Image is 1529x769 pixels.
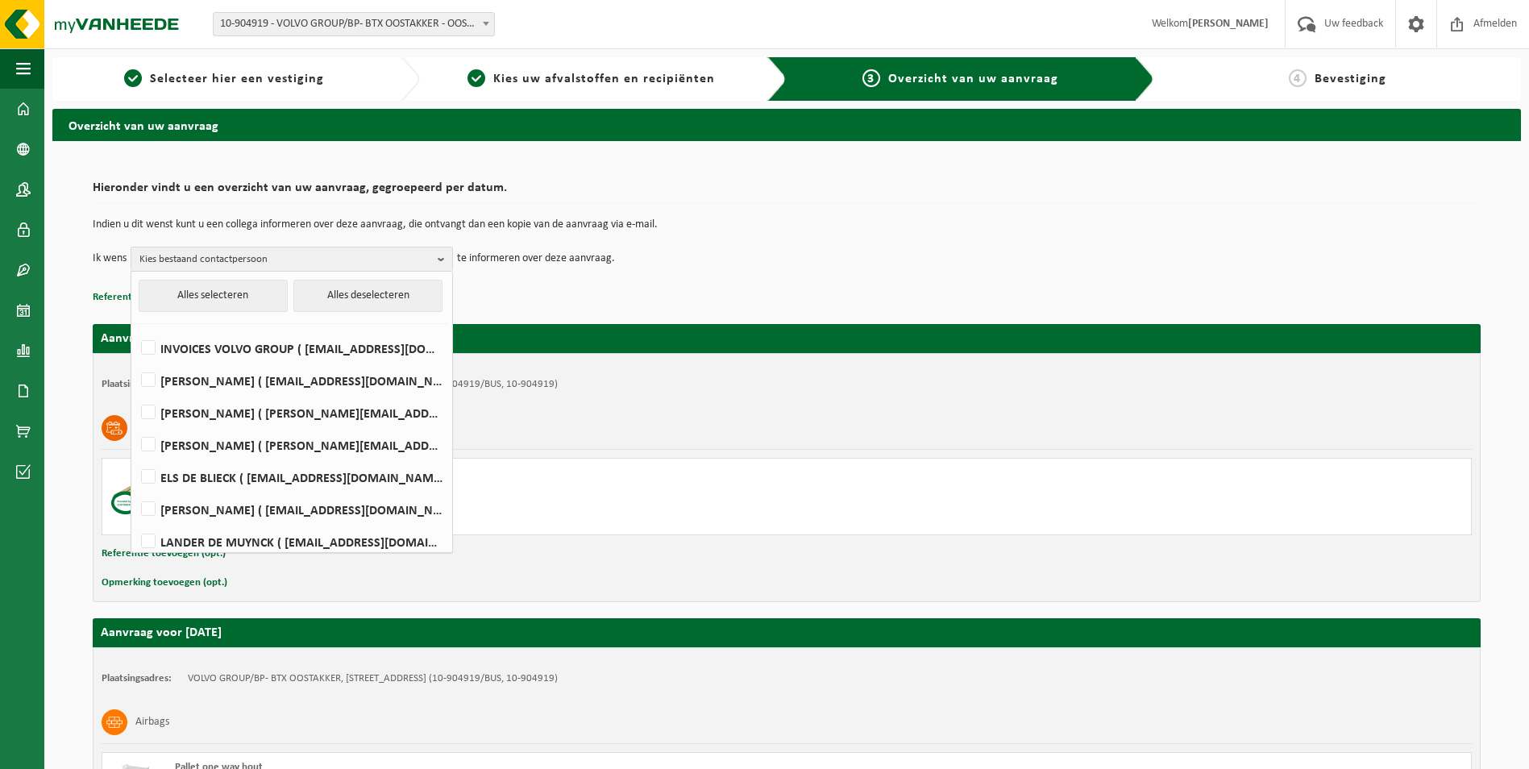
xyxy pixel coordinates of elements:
button: Referentie toevoegen (opt.) [102,543,226,564]
label: LANDER DE MUYNCK ( [EMAIL_ADDRESS][DOMAIN_NAME] ) [138,530,444,554]
td: VOLVO GROUP/BP- BTX OOSTAKKER, [STREET_ADDRESS] (10-904919/BUS, 10-904919) [188,672,558,685]
h2: Hieronder vindt u een overzicht van uw aanvraag, gegroepeerd per datum. [93,181,1481,203]
p: Indien u dit wenst kunt u een collega informeren over deze aanvraag, die ontvangt dan een kopie v... [93,219,1481,231]
strong: Plaatsingsadres: [102,379,172,389]
strong: Plaatsingsadres: [102,673,172,684]
strong: [PERSON_NAME] [1188,18,1269,30]
label: [PERSON_NAME] ( [PERSON_NAME][EMAIL_ADDRESS][DOMAIN_NAME] ) [138,433,444,457]
h3: Airbags [135,709,169,735]
span: 10-904919 - VOLVO GROUP/BP- BTX OOSTAKKER - OOSTAKKER [214,13,494,35]
label: [PERSON_NAME] ( [EMAIL_ADDRESS][DOMAIN_NAME] ) [138,497,444,522]
div: Ophalen (geen levering lege) [175,493,851,505]
span: Selecteer hier een vestiging [150,73,324,85]
h2: Overzicht van uw aanvraag [52,109,1521,140]
button: Kies bestaand contactpersoon [131,247,453,271]
div: Aantal: 1 [175,513,851,526]
img: PB-CU.png [110,467,159,515]
span: 10-904919 - VOLVO GROUP/BP- BTX OOSTAKKER - OOSTAKKER [213,12,495,36]
strong: Aanvraag voor [DATE] [101,332,222,345]
span: Kies bestaand contactpersoon [139,247,431,272]
p: Ik wens [93,247,127,271]
strong: Aanvraag voor [DATE] [101,626,222,639]
button: Alles selecteren [139,280,288,312]
span: Overzicht van uw aanvraag [888,73,1058,85]
label: [PERSON_NAME] ( [PERSON_NAME][EMAIL_ADDRESS][DOMAIN_NAME] ) [138,401,444,425]
label: INVOICES VOLVO GROUP ( [EMAIL_ADDRESS][DOMAIN_NAME] ) [138,336,444,360]
label: ELS DE BLIECK ( [EMAIL_ADDRESS][DOMAIN_NAME] ) [138,465,444,489]
button: Alles deselecteren [293,280,442,312]
label: [PERSON_NAME] ( [EMAIL_ADDRESS][DOMAIN_NAME] ) [138,368,444,393]
span: 3 [862,69,880,87]
p: te informeren over deze aanvraag. [457,247,615,271]
span: Kies uw afvalstoffen en recipiënten [493,73,715,85]
span: Bevestiging [1315,73,1386,85]
button: Referentie toevoegen (opt.) [93,287,217,308]
button: Opmerking toevoegen (opt.) [102,572,227,593]
a: 1Selecteer hier een vestiging [60,69,388,89]
span: 2 [467,69,485,87]
span: 4 [1289,69,1307,87]
a: 2Kies uw afvalstoffen en recipiënten [428,69,755,89]
span: 1 [124,69,142,87]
